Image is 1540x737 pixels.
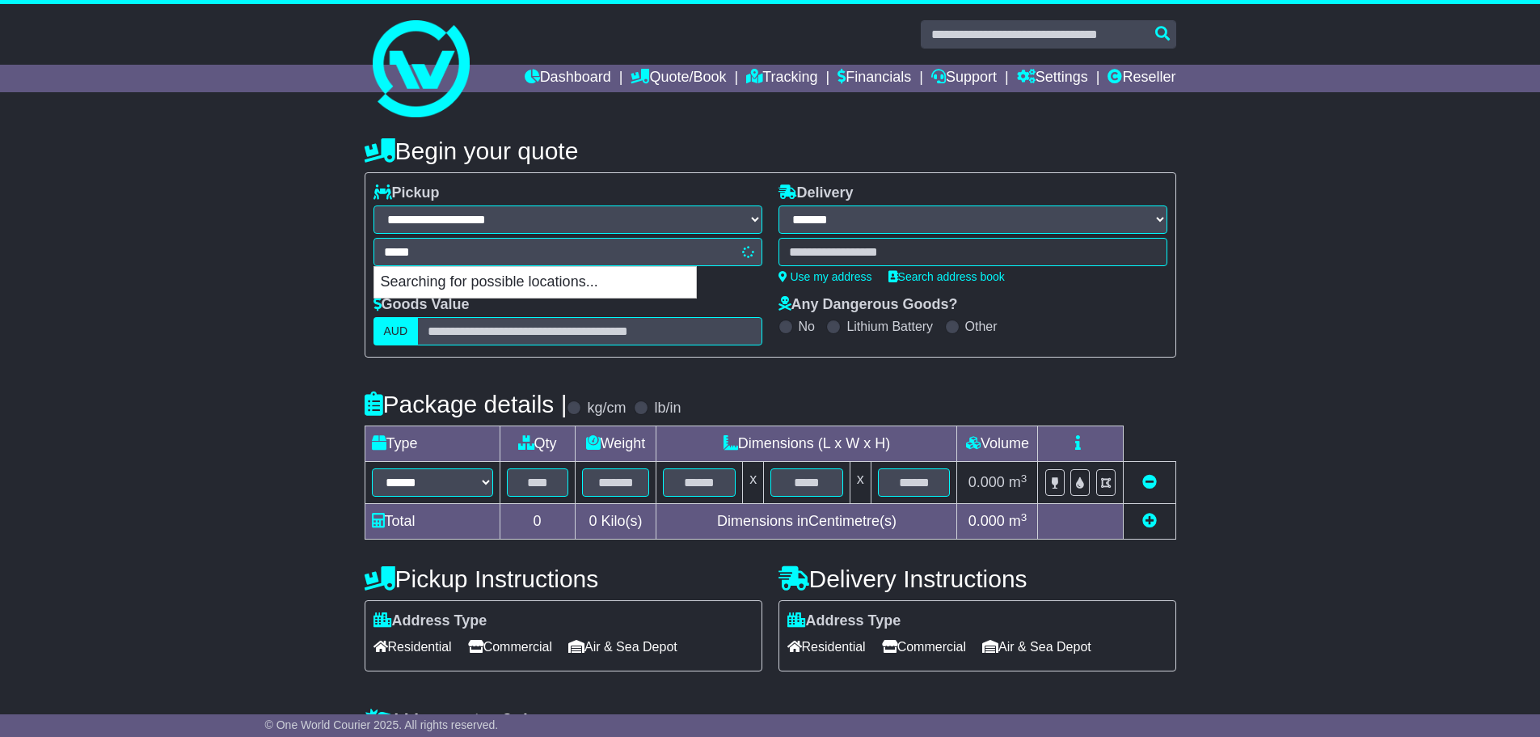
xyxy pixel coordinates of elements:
[500,426,575,462] td: Qty
[743,462,764,504] td: x
[373,634,452,659] span: Residential
[968,513,1005,529] span: 0.000
[787,612,901,630] label: Address Type
[1009,513,1027,529] span: m
[365,391,567,417] h4: Package details |
[373,296,470,314] label: Goods Value
[1021,472,1027,485] sup: 3
[568,634,677,659] span: Air & Sea Depot
[373,612,487,630] label: Address Type
[1142,513,1157,529] a: Add new item
[365,565,762,592] h4: Pickup Instructions
[838,65,911,92] a: Financials
[631,65,726,92] a: Quote/Book
[787,634,866,659] span: Residential
[373,317,419,345] label: AUD
[746,65,817,92] a: Tracking
[778,270,872,283] a: Use my address
[1017,65,1088,92] a: Settings
[982,634,1091,659] span: Air & Sea Depot
[365,138,1176,164] h4: Begin your quote
[365,426,500,462] td: Type
[654,400,681,417] label: lb/in
[850,462,871,504] td: x
[1108,65,1175,92] a: Reseller
[965,319,998,334] label: Other
[373,184,440,202] label: Pickup
[1021,511,1027,523] sup: 3
[799,319,815,334] label: No
[957,426,1038,462] td: Volume
[575,504,656,540] td: Kilo(s)
[931,65,997,92] a: Support
[587,400,626,417] label: kg/cm
[1009,474,1027,490] span: m
[589,513,597,529] span: 0
[888,270,1005,283] a: Search address book
[365,504,500,540] td: Total
[575,426,656,462] td: Weight
[365,708,1176,735] h4: Warranty & Insurance
[968,474,1005,490] span: 0.000
[656,426,957,462] td: Dimensions (L x W x H)
[265,718,499,731] span: © One World Courier 2025. All rights reserved.
[1142,474,1157,490] a: Remove this item
[500,504,575,540] td: 0
[374,267,696,298] p: Searching for possible locations...
[778,565,1176,592] h4: Delivery Instructions
[778,184,854,202] label: Delivery
[373,238,762,266] typeahead: Please provide city
[656,504,957,540] td: Dimensions in Centimetre(s)
[778,296,958,314] label: Any Dangerous Goods?
[525,65,611,92] a: Dashboard
[882,634,966,659] span: Commercial
[468,634,552,659] span: Commercial
[846,319,933,334] label: Lithium Battery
